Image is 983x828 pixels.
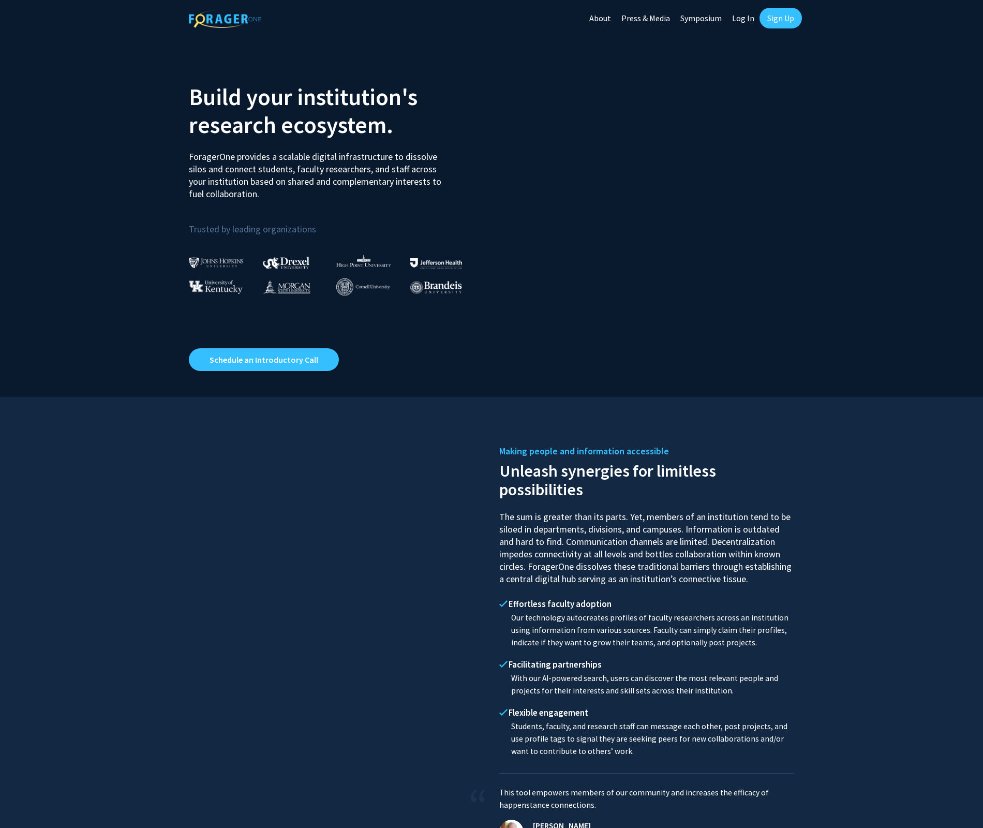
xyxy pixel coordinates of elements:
p: With our AI-powered search, users can discover the most relevant people and projects for their in... [499,672,794,697]
h4: Flexible engagement [499,707,794,718]
img: Thomas Jefferson University [410,258,462,268]
h4: Effortless faculty adoption [499,599,794,609]
a: Sign Up [759,8,802,28]
p: ForagerOne provides a scalable digital infrastructure to dissolve silos and connect students, fac... [189,143,449,200]
h4: Facilitating partnerships [499,659,794,670]
img: University of Kentucky [189,280,243,294]
p: Students, faculty, and research staff can message each other, post projects, and use profile tags... [499,720,794,758]
p: Trusted by leading organizations [189,209,484,237]
p: The sum is greater than its parts. Yet, members of an institution tend to be siloed in department... [499,501,794,585]
p: Our technology autocreates profiles of faculty researchers across an institution using informatio... [499,612,794,649]
img: Drexel University [263,257,309,269]
h2: Unleash synergies for limitless possibilities [499,459,794,499]
img: Johns Hopkins University [189,257,244,268]
a: Opens in a new tab [189,348,339,371]
img: ForagerOne Logo [189,10,261,28]
img: Morgan State University [263,280,310,293]
h5: Making people and information accessible [499,443,794,459]
p: This tool empowers members of our community and increases the efficacy of happenstance connections. [499,787,794,811]
img: High Point University [336,255,391,267]
img: Brandeis University [410,281,462,294]
h2: Build your institution's research ecosystem. [189,83,484,139]
img: Cornell University [336,278,390,295]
